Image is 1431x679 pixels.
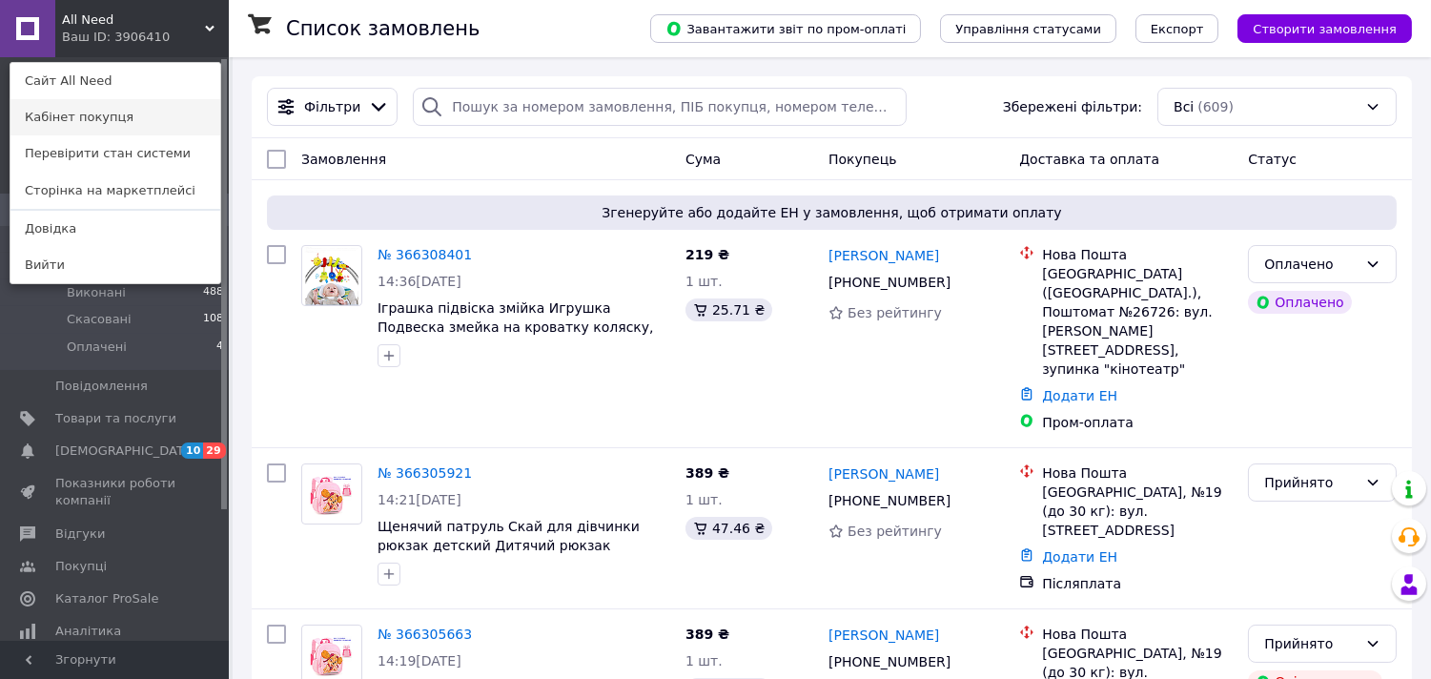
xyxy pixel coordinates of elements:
span: Повідомлення [55,378,148,395]
a: Іграшка підвіска змійка Игрушка Подвеска змейка на кроватку коляску, автокресло [378,300,654,354]
a: Кабінет покупця [10,99,220,135]
span: 14:36[DATE] [378,274,461,289]
div: Післяплата [1042,574,1233,593]
span: Аналітика [55,623,121,640]
a: Сторінка на маркетплейсі [10,173,220,209]
button: Створити замовлення [1237,14,1412,43]
span: Скасовані [67,311,132,328]
span: 1 шт. [685,274,723,289]
span: Без рейтингу [848,305,942,320]
span: 389 ₴ [685,627,729,642]
button: Експорт [1135,14,1219,43]
span: Cума [685,152,721,167]
div: Оплачено [1248,291,1351,314]
span: All Need [62,11,205,29]
a: № 366305921 [378,465,472,481]
div: [GEOGRAPHIC_DATA], №19 (до 30 кг): вул. [STREET_ADDRESS] [1042,483,1233,540]
span: Покупці [55,558,107,575]
a: Щенячий патруль Скай для дівчинки рюкзак детский Дитячий рюкзак [378,519,640,553]
div: 47.46 ₴ [685,517,772,540]
div: Оплачено [1264,254,1358,275]
a: Створити замовлення [1218,20,1412,35]
span: Збережені фільтри: [1003,97,1142,116]
span: Показники роботи компанії [55,475,176,509]
div: Нова Пошта [1042,463,1233,483]
span: 1 шт. [685,492,723,507]
span: 389 ₴ [685,465,729,481]
div: Прийнято [1264,472,1358,493]
div: [PHONE_NUMBER] [825,648,954,675]
div: [GEOGRAPHIC_DATA] ([GEOGRAPHIC_DATA].), Поштомат №26726: вул. [PERSON_NAME][STREET_ADDRESS], зупи... [1042,264,1233,379]
div: Ваш ID: 3906410 [62,29,142,46]
a: [PERSON_NAME] [828,464,939,484]
span: Експорт [1151,22,1204,36]
span: Оплачені [67,339,127,356]
span: Статус [1248,152,1297,167]
h1: Список замовлень [286,17,480,40]
button: Управління статусами [940,14,1116,43]
div: 25.71 ₴ [685,298,772,321]
span: Замовлення [301,152,386,167]
a: Фото товару [301,463,362,525]
span: 14:19[DATE] [378,653,461,669]
span: Управління статусами [955,22,1101,36]
a: Перевірити стан системи [10,135,220,172]
span: 4 [216,339,223,356]
span: Виконані [67,284,126,301]
span: Фільтри [304,97,360,116]
img: Фото товару [302,473,361,515]
span: Каталог ProSale [55,590,158,607]
span: Без рейтингу [848,524,942,539]
span: [DEMOGRAPHIC_DATA] [55,442,196,460]
span: (609) [1197,99,1234,114]
img: Фото товару [302,634,361,676]
span: Відгуки [55,525,105,543]
a: Додати ЕН [1042,549,1117,565]
a: Довідка [10,211,220,247]
span: 10 [181,442,203,459]
div: Нова Пошта [1042,625,1233,644]
span: 29 [203,442,225,459]
div: Нова Пошта [1042,245,1233,264]
span: Всі [1174,97,1194,116]
div: Прийнято [1264,633,1358,654]
button: Завантажити звіт по пром-оплаті [650,14,921,43]
a: Додати ЕН [1042,388,1117,403]
input: Пошук за номером замовлення, ПІБ покупця, номером телефону, Email, номером накладної [413,88,907,126]
img: Фото товару [305,246,358,305]
div: [PHONE_NUMBER] [825,269,954,296]
span: 219 ₴ [685,247,729,262]
a: Фото товару [301,245,362,306]
span: Завантажити звіт по пром-оплаті [665,20,906,37]
span: Згенеруйте або додайте ЕН у замовлення, щоб отримати оплату [275,203,1389,222]
div: [PHONE_NUMBER] [825,487,954,514]
a: [PERSON_NAME] [828,626,939,645]
a: Сайт All Need [10,63,220,99]
span: Створити замовлення [1253,22,1397,36]
span: Доставка та оплата [1019,152,1159,167]
span: Товари та послуги [55,410,176,427]
a: № 366308401 [378,247,472,262]
span: Покупець [828,152,896,167]
div: Пром-оплата [1042,413,1233,432]
span: 14:21[DATE] [378,492,461,507]
span: 488 [203,284,223,301]
span: 1 шт. [685,653,723,669]
a: [PERSON_NAME] [828,246,939,265]
span: 108 [203,311,223,328]
a: Вийти [10,247,220,283]
a: № 366305663 [378,627,472,642]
